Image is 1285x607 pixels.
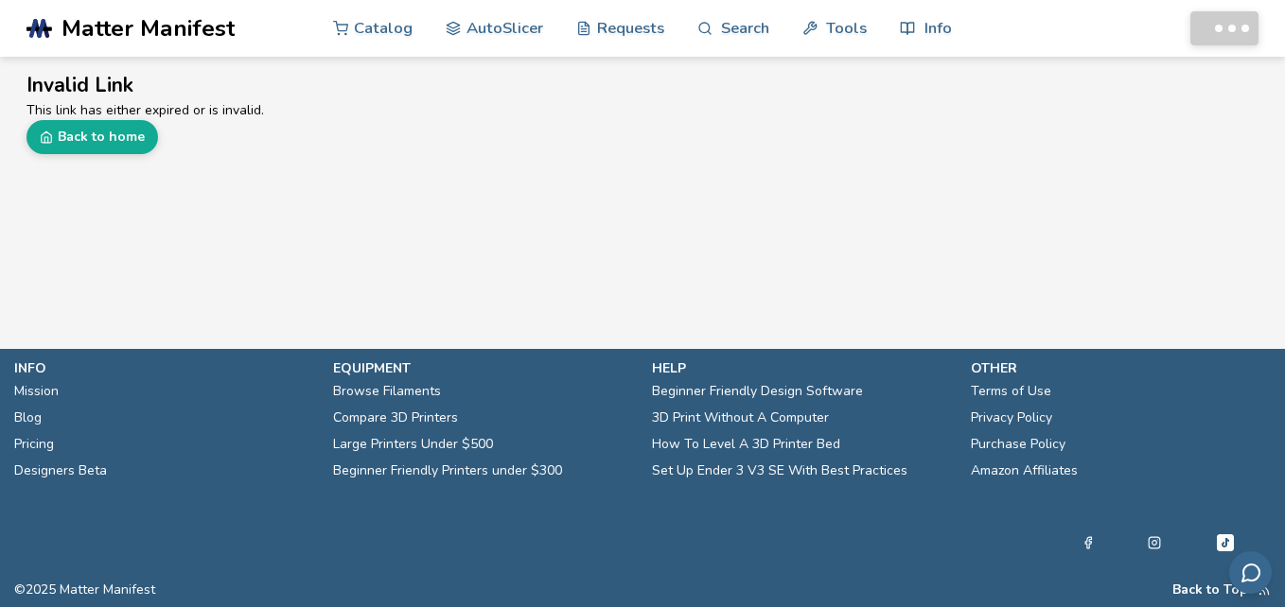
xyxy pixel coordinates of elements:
[26,71,1259,100] h2: Invalid Link
[333,378,441,405] a: Browse Filaments
[14,582,155,598] span: © 2025 Matter Manifest
[14,405,42,431] a: Blog
[26,100,1259,120] p: This link has either expired or is invalid.
[333,405,458,431] a: Compare 3D Printers
[971,458,1078,484] a: Amazon Affiliates
[652,431,840,458] a: How To Level A 3D Printer Bed
[971,358,1271,378] p: other
[1258,582,1271,598] a: RSS Feed
[333,431,493,458] a: Large Printers Under $500
[652,378,863,405] a: Beginner Friendly Design Software
[971,378,1051,405] a: Terms of Use
[14,378,59,405] a: Mission
[14,458,107,484] a: Designers Beta
[652,405,829,431] a: 3D Print Without A Computer
[26,120,158,154] a: Back to home
[971,431,1065,458] a: Purchase Policy
[1172,582,1248,598] button: Back to Top
[1229,551,1272,594] button: Send feedback via email
[14,431,54,458] a: Pricing
[14,358,314,378] p: info
[1082,531,1095,554] a: Facebook
[333,358,633,378] p: equipment
[1148,531,1161,554] a: Instagram
[652,458,907,484] a: Set Up Ender 3 V3 SE With Best Practices
[333,458,562,484] a: Beginner Friendly Printers under $300
[62,15,235,42] span: Matter Manifest
[1214,531,1237,554] a: Tiktok
[652,358,952,378] p: help
[971,405,1052,431] a: Privacy Policy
